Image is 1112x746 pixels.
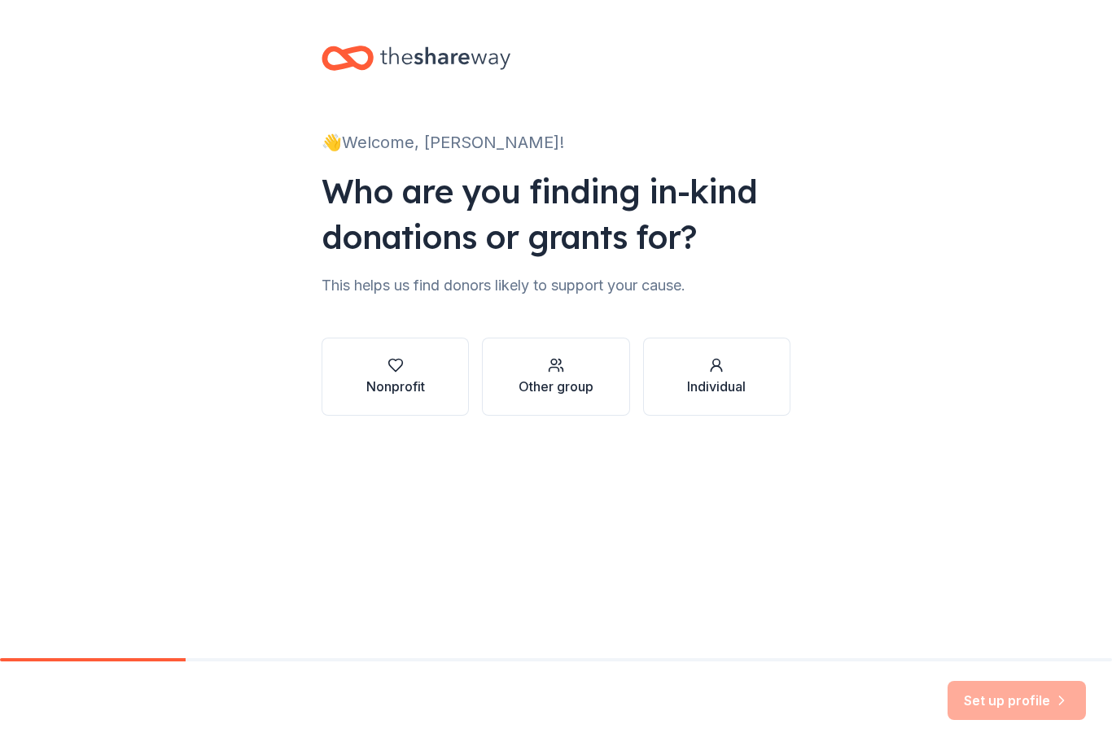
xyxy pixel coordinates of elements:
div: This helps us find donors likely to support your cause. [322,273,790,299]
button: Individual [643,338,790,416]
div: Nonprofit [366,377,425,396]
div: Who are you finding in-kind donations or grants for? [322,168,790,260]
div: Other group [519,377,593,396]
button: Other group [482,338,629,416]
div: 👋 Welcome, [PERSON_NAME]! [322,129,790,155]
button: Nonprofit [322,338,469,416]
div: Individual [687,377,746,396]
